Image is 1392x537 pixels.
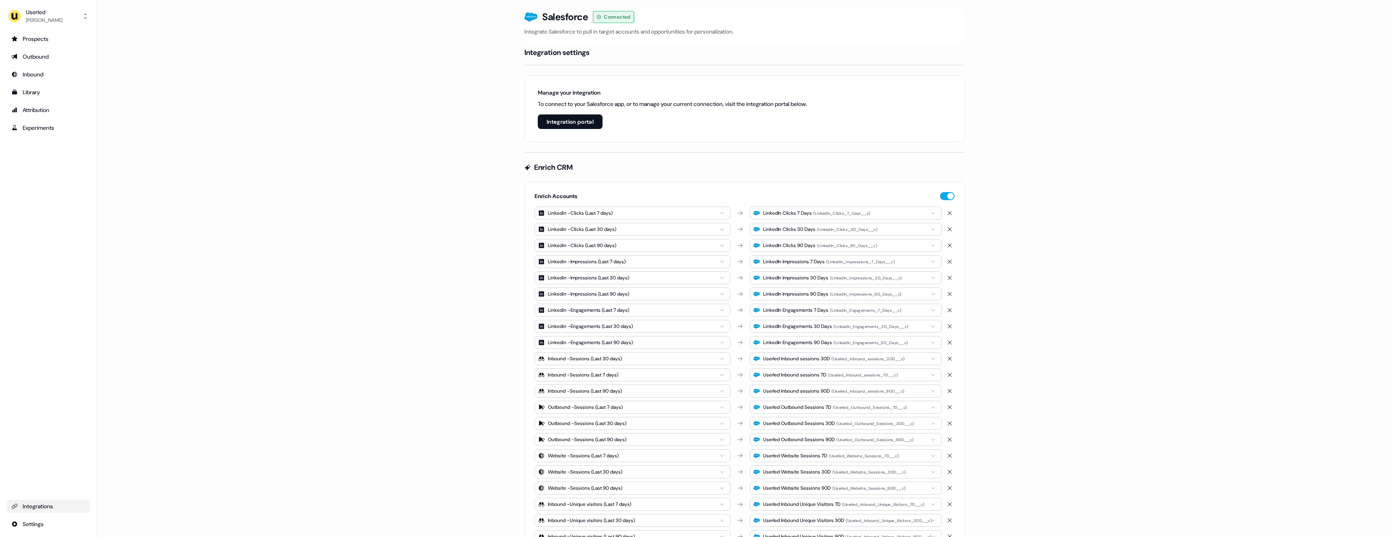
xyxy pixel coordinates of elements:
h4: Integration settings [524,48,590,57]
div: Outbound - Sessions (Last 30 days) [548,419,626,427]
div: Userled Inbound sessions 30D [763,355,830,363]
button: Delete mapping [945,483,955,493]
div: ( LinkedIn_Clicks_90_Days__c ) [817,242,877,249]
button: Website -Sessions (Last 7 days) [535,449,730,462]
div: ( Userled_Outbound_Sessions_90D__c ) [836,436,914,444]
button: LinkedIn Engagements 30 Days(LinkedIn_Engagements_30_Days__c) [750,320,942,333]
div: Userled Outbound Sessions 7D [763,403,831,411]
div: ( LinkedIn_Engagements_7_Days__c ) [830,307,902,314]
div: Linkedin - Impressions (Last 7 days) [548,258,626,266]
div: Linkedin - Impressions (Last 90 days) [548,290,629,298]
div: ( LinkedIn_Impressions_30_Days__c ) [830,275,902,282]
h6: Manage your integration [538,89,807,97]
button: LinkedIn Engagements 90 Days(LinkedIn_Engagements_90_Days__c) [750,336,942,349]
button: Delete mapping [945,354,955,364]
h3: Salesforce [542,11,588,23]
button: Delete mapping [945,305,955,315]
div: Attribution [11,106,85,114]
div: ( Userled_Inbound_sessions_90D__c ) [832,388,904,395]
button: Linkedin -Impressions (Last 90 days) [535,288,730,300]
span: Connected [604,13,630,21]
div: ( LinkedIn_Engagements_30_Days__c ) [834,323,908,330]
div: LinkedIn Clicks 90 Days [763,241,815,249]
div: Linkedin - Clicks (Last 7 days) [548,209,613,217]
div: Inbound - Sessions (Last 90 days) [548,387,622,395]
div: Userled Inbound sessions 7D [763,371,826,379]
button: Delete mapping [945,208,955,218]
button: Integration portal [538,114,603,129]
button: Delete mapping [945,241,955,250]
div: Outbound - Sessions (Last 7 days) [548,403,623,411]
button: Delete mapping [945,257,955,266]
div: Website - Sessions (Last 90 days) [548,484,622,492]
div: Website - Sessions (Last 7 days) [548,452,619,460]
button: Linkedin -Engagements (Last 90 days) [535,336,730,349]
a: Go to attribution [6,104,90,116]
div: ( Userled_Outbound_Sessions_7D__c ) [833,404,907,411]
div: Userled Website Sessions 7D [763,452,827,460]
div: ( Userled_Inbound_sessions_7D__c ) [828,372,898,379]
div: Settings [11,520,85,528]
button: Inbound -Sessions (Last 90 days) [535,385,730,397]
button: Inbound -Sessions (Last 30 days) [535,352,730,365]
button: Userled Inbound sessions 90D(Userled_Inbound_sessions_90D__c) [750,385,942,397]
button: Linkedin -Clicks (Last 30 days) [535,223,730,236]
div: Userled Inbound Unique Visitors 30D [763,516,844,524]
div: Prospects [11,35,85,43]
button: Linkedin -Engagements (Last 7 days) [535,304,730,317]
div: LinkedIn Engagements 90 Days [763,338,832,347]
button: LinkedIn Impressions 30 Days(LinkedIn_Impressions_30_Days__c) [750,271,942,284]
button: LinkedIn Clicks 30 Days(LinkedIn_Clicks_30_Days__c) [750,223,942,236]
div: ( LinkedIn_Impressions_7_Days__c ) [826,258,895,266]
button: Linkedin -Impressions (Last 30 days) [535,271,730,284]
button: Delete mapping [945,499,955,509]
button: Delete mapping [945,516,955,525]
div: Inbound - Unique visitors (Last 30 days) [548,516,635,524]
button: LinkedIn Clicks 90 Days(LinkedIn_Clicks_90_Days__c) [750,239,942,252]
div: ( Userled_Inbound_Unique_Visitors_30D__c ) [846,517,932,524]
a: Go to integrations [6,518,90,531]
button: Delete mapping [945,419,955,428]
button: Delete mapping [945,451,955,461]
button: Delete mapping [945,321,955,331]
button: Userled Outbound Sessions 90D(Userled_Outbound_Sessions_90D__c) [750,433,942,446]
button: Userled Inbound Unique Visitors 30D(Userled_Inbound_Unique_Visitors_30D__c) [750,514,942,527]
div: LinkedIn Clicks 7 Days [763,209,812,217]
a: Go to integrations [6,500,90,513]
a: Go to experiments [6,121,90,134]
div: ( Userled_Website_Sessions_7D__c ) [829,452,899,460]
button: Outbound -Sessions (Last 90 days) [535,433,730,446]
button: Linkedin -Clicks (Last 90 days) [535,239,730,252]
div: Linkedin - Engagements (Last 30 days) [548,322,633,330]
div: Website - Sessions (Last 30 days) [548,468,622,476]
button: Outbound -Sessions (Last 7 days) [535,401,730,414]
button: Inbound -Unique visitors (Last 7 days) [535,498,730,511]
p: Integrate Salesforce to pull in target accounts and opportunities for personalization. [524,27,965,36]
button: Linkedin -Engagements (Last 30 days) [535,320,730,333]
button: Delete mapping [945,435,955,444]
button: Delete mapping [945,289,955,299]
div: Outbound [11,53,85,61]
h5: Enrich Accounts [535,192,577,200]
div: ( LinkedIn_Clicks_7_Days__c ) [813,210,871,217]
div: LinkedIn Engagements 30 Days [763,322,832,330]
div: Inbound - Unique visitors (Last 7 days) [548,500,631,508]
div: Experiments [11,124,85,132]
div: Userled Outbound Sessions 30D [763,419,835,427]
button: Userled Outbound Sessions 30D(Userled_Outbound_Sessions_30D__c) [750,417,942,430]
div: LinkedIn Clicks 30 Days [763,225,815,233]
button: Userled Inbound sessions 30D(Userled_Inbound_sessions_30D__c) [750,352,942,365]
button: Outbound -Sessions (Last 30 days) [535,417,730,430]
button: Userled Outbound Sessions 7D(Userled_Outbound_Sessions_7D__c) [750,401,942,414]
div: Userled [26,8,62,16]
div: Userled Outbound Sessions 90D [763,436,835,444]
div: ( Userled_Inbound_sessions_30D__c ) [832,355,905,363]
div: ( Userled_Outbound_Sessions_30D__c ) [836,420,915,427]
button: Website -Sessions (Last 90 days) [535,482,730,495]
div: Userled Inbound sessions 90D [763,387,830,395]
button: Delete mapping [945,370,955,380]
div: [PERSON_NAME] [26,16,62,24]
div: Userled Website Sessions 90D [763,484,831,492]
